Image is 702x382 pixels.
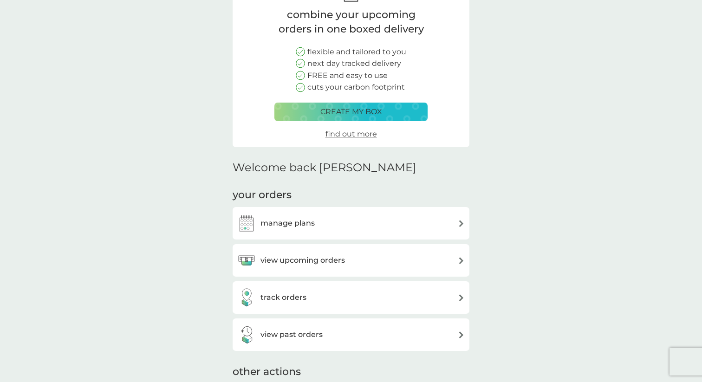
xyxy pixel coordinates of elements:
p: create my box [320,106,382,118]
span: find out more [325,129,377,138]
img: arrow right [458,294,465,301]
a: find out more [325,128,377,140]
p: flexible and tailored to you [307,46,406,58]
img: arrow right [458,220,465,227]
h3: track orders [260,291,306,304]
p: FREE and easy to use [307,70,388,82]
h2: Welcome back [PERSON_NAME] [233,161,416,175]
p: next day tracked delivery [307,58,401,70]
img: arrow right [458,257,465,264]
p: combine your upcoming orders in one boxed delivery [274,8,428,37]
h3: other actions [233,365,301,379]
h3: view upcoming orders [260,254,345,266]
h3: view past orders [260,329,323,341]
p: cuts your carbon footprint [307,81,405,93]
h3: manage plans [260,217,315,229]
h3: your orders [233,188,292,202]
img: arrow right [458,331,465,338]
button: create my box [274,103,428,121]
